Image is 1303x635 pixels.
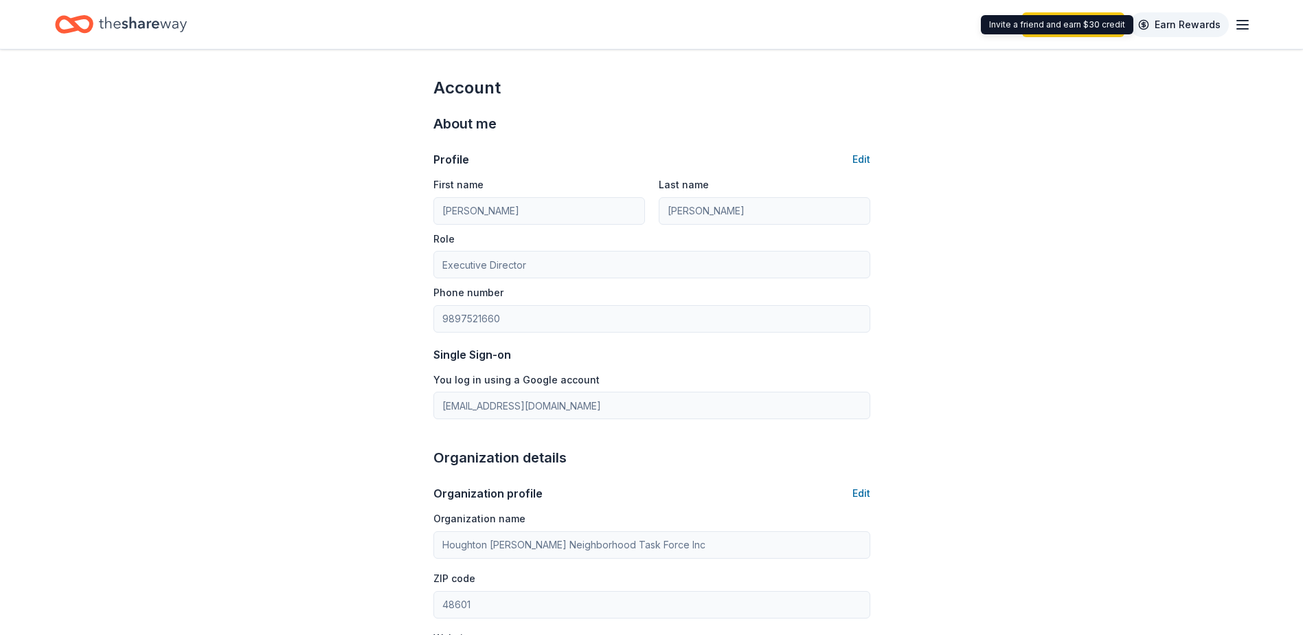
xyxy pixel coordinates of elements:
[433,512,525,526] label: Organization name
[433,151,469,168] div: Profile
[433,113,870,135] div: About me
[852,151,870,168] button: Edit
[433,232,455,246] label: Role
[433,373,600,387] label: You log in using a Google account
[433,286,503,300] label: Phone number
[55,8,187,41] a: Home
[1130,12,1229,37] a: Earn Rewards
[852,485,870,502] button: Edit
[981,15,1133,34] div: Invite a friend and earn $30 credit
[433,346,870,363] div: Single Sign-on
[433,178,484,192] label: First name
[433,447,870,469] div: Organization details
[433,591,870,619] input: 12345 (U.S. only)
[659,178,709,192] label: Last name
[433,485,543,502] div: Organization profile
[433,77,870,99] div: Account
[433,572,475,586] label: ZIP code
[1022,12,1124,37] a: Start free trial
